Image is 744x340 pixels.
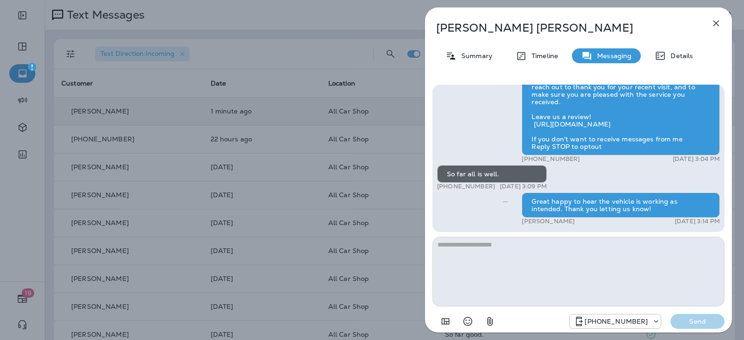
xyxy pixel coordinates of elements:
button: Add in a premade template [436,312,455,331]
div: Great happy to hear the vehicle is working as intended. Thank you letting us know! [522,193,720,218]
button: Select an emoji [458,312,477,331]
div: +1 (689) 265-4479 [570,316,661,327]
p: [PHONE_NUMBER] [437,183,495,190]
p: [PERSON_NAME] [522,218,575,225]
div: Hello [PERSON_NAME], Hope all is well! This is [PERSON_NAME] from All Car Shop INC. I wanted to r... [522,63,720,155]
p: Summary [457,52,492,60]
p: Timeline [527,52,558,60]
p: [DATE] 3:04 PM [673,155,720,163]
p: [DATE] 3:09 PM [500,183,547,190]
p: [PHONE_NUMBER] [585,318,648,325]
p: [PHONE_NUMBER] [522,155,580,163]
p: [DATE] 3:14 PM [675,218,720,225]
p: Details [666,52,693,60]
div: So far all is well. [437,165,547,183]
span: Sent [503,197,508,205]
p: [PERSON_NAME] [PERSON_NAME] [436,21,690,34]
p: Messaging [592,52,631,60]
